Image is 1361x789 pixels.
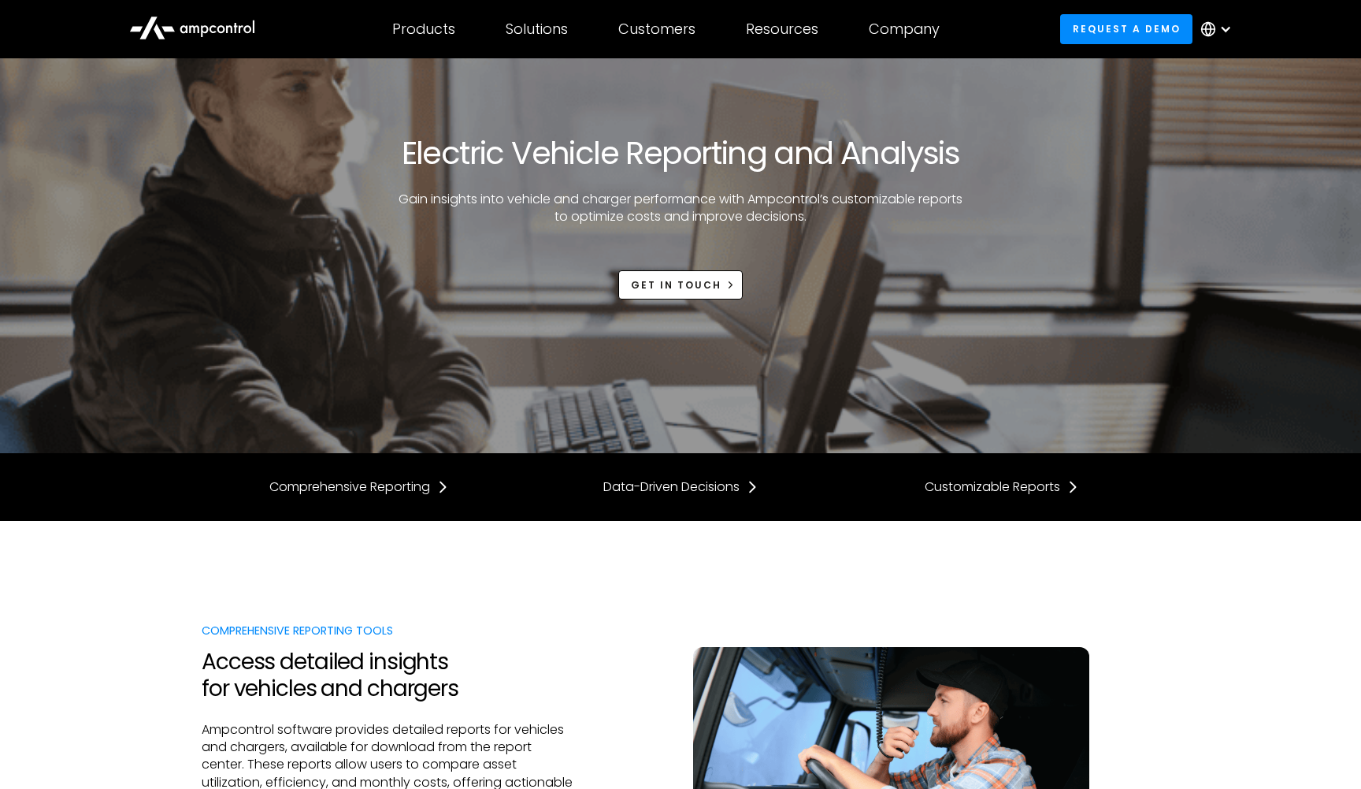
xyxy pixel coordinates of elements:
div: Products [392,20,455,38]
a: Customizable Reports [925,478,1079,496]
h2: Access detailed insights for vehicles and chargers [202,649,575,702]
div: Solutions [506,20,568,38]
div: Data-Driven Decisions [603,478,740,496]
a: Comprehensive Reporting [269,478,449,496]
p: Gain insights into vehicle and charger performance with Ampcontrol’s customizable reports to opti... [393,191,968,226]
a: Request a demo [1060,14,1192,43]
div: Customizable Reports [925,478,1060,496]
a: Data-Driven Decisions [603,478,758,496]
a: Get in touch [618,270,743,300]
div: Resources [746,20,818,38]
div: Get in touch [631,278,721,292]
div: Customers [618,20,695,38]
div: Comprehensive Reporting Tools [202,622,575,639]
div: Company [869,20,940,38]
div: Comprehensive Reporting [269,478,430,496]
h1: Electric Vehicle Reporting and Analysis [402,134,960,172]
